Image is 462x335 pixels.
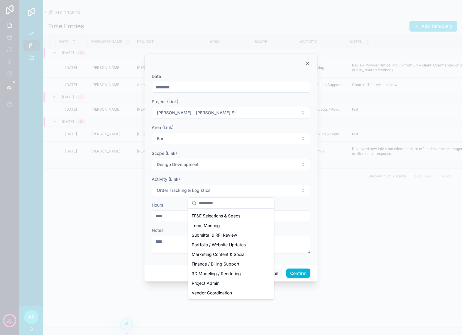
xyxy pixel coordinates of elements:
div: Suggestions [188,209,274,299]
span: Scope (Link) [152,151,177,156]
span: 3D Modeling / Rendering [192,271,241,277]
span: Notes [152,228,164,233]
span: Bar [157,136,163,142]
span: Order Tracking & Logistics [157,187,211,193]
button: Select Button [152,133,310,144]
span: [PERSON_NAME] – [PERSON_NAME] St [157,110,236,116]
span: Project (Link) [152,99,178,104]
button: Confirm [286,269,310,278]
button: Select Button [152,185,310,196]
button: Select Button [152,159,310,170]
span: Portfolio / Website Updates [192,242,246,248]
span: Project Admin [192,280,219,286]
span: Date [152,74,161,79]
span: Design Development [157,161,199,167]
span: Team Meeting [192,223,220,229]
span: Marketing Content & Social [192,251,245,257]
span: Submittal & RFI Review [192,232,237,238]
span: Area (Link) [152,125,174,130]
span: Hours [152,202,163,207]
span: Activity (Link) [152,177,180,182]
button: Select Button [152,107,310,118]
span: FF&E Selections & Specs [192,213,240,219]
span: Vendor Coordination [192,290,232,296]
span: Finance / Billing Support [192,261,239,267]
